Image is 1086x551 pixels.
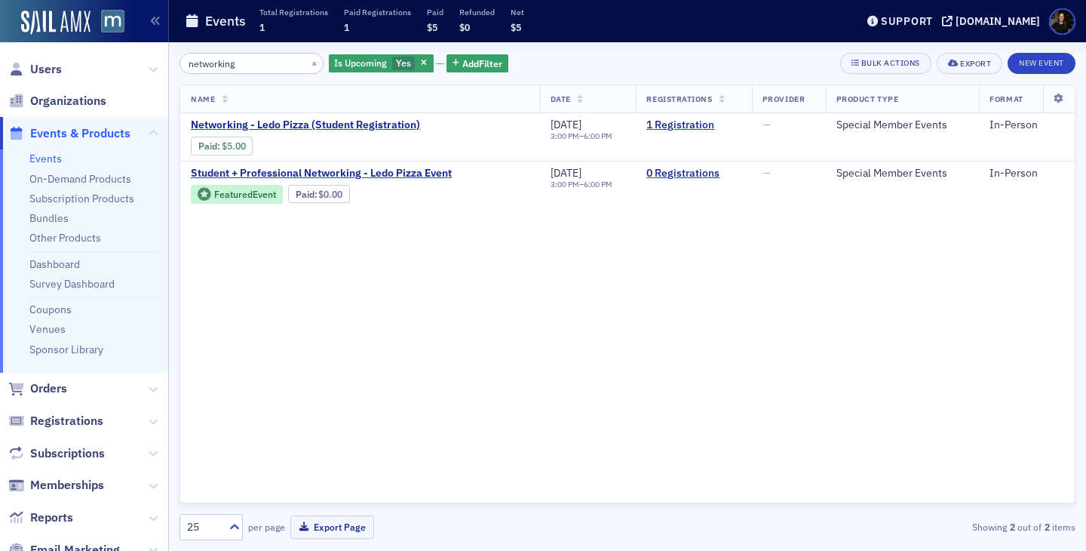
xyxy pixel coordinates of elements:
[584,131,612,141] time: 6:00 PM
[191,167,479,180] a: Student + Professional Networking - Ledo Pizza Event
[30,509,73,526] span: Reports
[21,11,90,35] img: SailAMX
[551,94,571,104] span: Date
[8,61,62,78] a: Users
[836,167,969,180] div: Special Member Events
[222,140,246,152] span: $5.00
[989,167,1064,180] div: In-Person
[762,118,771,131] span: —
[787,520,1075,534] div: Showing out of items
[646,167,741,180] a: 0 Registrations
[551,179,579,189] time: 3:00 PM
[214,190,276,199] div: Featured Event
[8,380,67,397] a: Orders
[187,519,220,535] div: 25
[259,21,265,33] span: 1
[30,445,105,462] span: Subscriptions
[956,14,1040,28] div: [DOMAIN_NAME]
[101,10,124,33] img: SailAMX
[334,57,387,69] span: Is Upcoming
[191,137,253,155] div: Paid: 2 - $500
[584,179,612,189] time: 6:00 PM
[989,94,1023,104] span: Format
[29,343,103,356] a: Sponsor Library
[198,140,222,152] span: :
[427,7,443,17] p: Paid
[29,231,101,245] a: Other Products
[1042,520,1052,534] strong: 2
[551,131,579,141] time: 3:00 PM
[446,54,508,73] button: AddFilter
[8,477,104,494] a: Memberships
[30,413,103,429] span: Registrations
[198,140,217,152] a: Paid
[296,189,319,200] span: :
[551,166,581,180] span: [DATE]
[8,509,73,526] a: Reports
[179,53,324,74] input: Search…
[646,119,741,132] a: 1 Registration
[248,520,285,534] label: per page
[942,16,1045,26] button: [DOMAIN_NAME]
[29,152,62,165] a: Events
[288,185,350,203] div: Paid: 0 - $0
[8,413,103,429] a: Registrations
[551,180,612,189] div: –
[1049,8,1075,35] span: Profile
[1008,55,1075,69] a: New Event
[30,93,106,109] span: Organizations
[344,7,411,17] p: Paid Registrations
[646,94,712,104] span: Registrations
[191,94,215,104] span: Name
[90,10,124,35] a: View Homepage
[191,119,444,132] a: Networking - Ledo Pizza (Student Registration)
[551,131,612,141] div: –
[836,94,898,104] span: Product Type
[427,21,437,33] span: $5
[836,119,969,132] div: Special Member Events
[29,277,115,291] a: Survey Dashboard
[989,119,1064,132] div: In-Person
[937,53,1002,74] button: Export
[29,303,72,316] a: Coupons
[29,192,134,205] a: Subscription Products
[8,445,105,462] a: Subscriptions
[396,57,411,69] span: Yes
[762,166,771,180] span: —
[8,125,130,142] a: Events & Products
[308,56,321,69] button: ×
[191,185,283,204] div: Featured Event
[881,14,933,28] div: Support
[511,21,521,33] span: $5
[29,257,80,271] a: Dashboard
[205,12,246,30] h1: Events
[191,167,452,180] span: Student + Professional Networking - Ledo Pizza Event
[840,53,931,74] button: Bulk Actions
[861,59,920,67] div: Bulk Actions
[296,189,314,200] a: Paid
[8,93,106,109] a: Organizations
[329,54,434,73] div: Yes
[762,94,805,104] span: Provider
[290,516,374,539] button: Export Page
[29,322,66,336] a: Venues
[551,118,581,131] span: [DATE]
[511,7,524,17] p: Net
[1007,520,1017,534] strong: 2
[960,60,991,68] div: Export
[344,21,349,33] span: 1
[30,61,62,78] span: Users
[259,7,328,17] p: Total Registrations
[459,21,470,33] span: $0
[29,172,131,186] a: On-Demand Products
[30,380,67,397] span: Orders
[1008,53,1075,74] button: New Event
[462,57,502,70] span: Add Filter
[30,125,130,142] span: Events & Products
[30,477,104,494] span: Memberships
[459,7,495,17] p: Refunded
[318,189,342,200] span: $0.00
[29,211,69,225] a: Bundles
